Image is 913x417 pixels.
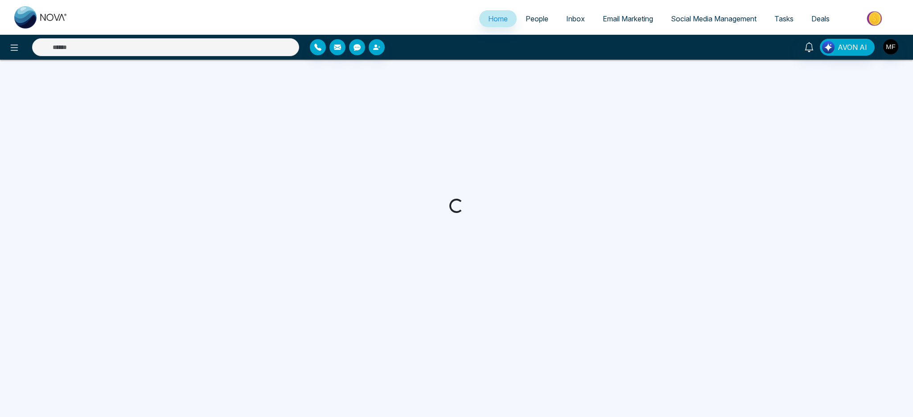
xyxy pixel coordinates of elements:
img: Lead Flow [822,41,835,53]
a: Social Media Management [662,10,765,27]
img: User Avatar [883,39,898,54]
a: People [517,10,557,27]
button: AVON AI [820,39,875,56]
span: People [526,14,548,23]
a: Deals [802,10,839,27]
span: Social Media Management [671,14,757,23]
span: Tasks [774,14,794,23]
a: Email Marketing [594,10,662,27]
span: Inbox [566,14,585,23]
a: Home [479,10,517,27]
a: Tasks [765,10,802,27]
img: Nova CRM Logo [14,6,68,29]
a: Inbox [557,10,594,27]
span: Email Marketing [603,14,653,23]
span: Home [488,14,508,23]
img: Market-place.gif [843,8,908,29]
span: Deals [811,14,830,23]
span: AVON AI [838,42,867,53]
